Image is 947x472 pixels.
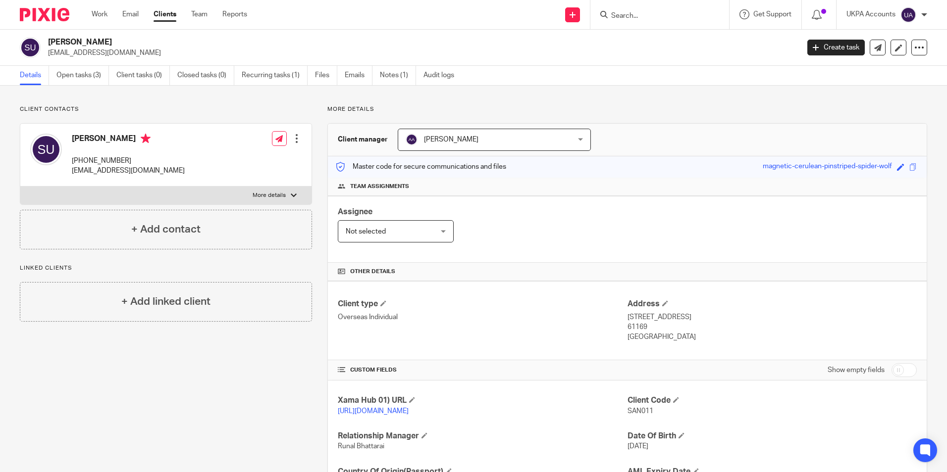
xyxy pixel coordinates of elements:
input: Search [610,12,699,21]
h4: Address [628,299,917,309]
p: Linked clients [20,264,312,272]
a: Work [92,9,107,19]
p: [GEOGRAPHIC_DATA] [628,332,917,342]
h4: + Add contact [131,222,201,237]
p: 61169 [628,322,917,332]
div: magnetic-cerulean-pinstriped-spider-wolf [763,161,892,173]
p: [PHONE_NUMBER] [72,156,185,166]
span: Other details [350,268,395,276]
label: Show empty fields [828,365,885,375]
p: Master code for secure communications and files [335,162,506,172]
p: [EMAIL_ADDRESS][DOMAIN_NAME] [48,48,792,58]
i: Primary [141,134,151,143]
p: More details [327,105,927,113]
span: Get Support [753,11,791,18]
h4: Date Of Birth [628,431,917,441]
span: [DATE] [628,443,648,450]
span: SAN011 [628,408,653,415]
a: Open tasks (3) [56,66,109,85]
h4: Xama Hub 01) URL [338,395,627,406]
img: svg%3E [30,134,62,165]
span: Team assignments [350,183,409,190]
a: Reports [222,9,247,19]
p: UKPA Accounts [846,9,895,19]
a: Team [191,9,208,19]
span: Not selected [346,228,386,235]
a: [URL][DOMAIN_NAME] [338,408,409,415]
a: Email [122,9,139,19]
h4: Client Code [628,395,917,406]
p: Overseas Individual [338,312,627,322]
a: Emails [345,66,372,85]
span: Runal Bhattarai [338,443,384,450]
a: Notes (1) [380,66,416,85]
a: Files [315,66,337,85]
a: Clients [154,9,176,19]
p: [EMAIL_ADDRESS][DOMAIN_NAME] [72,166,185,176]
img: svg%3E [20,37,41,58]
h4: Client type [338,299,627,309]
a: Details [20,66,49,85]
span: Assignee [338,208,372,216]
h4: + Add linked client [121,294,210,309]
h3: Client manager [338,135,388,144]
span: [PERSON_NAME] [424,136,478,143]
p: More details [253,191,286,199]
a: Closed tasks (0) [177,66,234,85]
h4: Relationship Manager [338,431,627,441]
p: [STREET_ADDRESS] [628,312,917,322]
h4: CUSTOM FIELDS [338,366,627,374]
a: Audit logs [423,66,462,85]
img: svg%3E [900,7,916,23]
img: Pixie [20,8,69,21]
h2: [PERSON_NAME] [48,37,643,47]
a: Client tasks (0) [116,66,170,85]
p: Client contacts [20,105,312,113]
a: Recurring tasks (1) [242,66,308,85]
a: Create task [807,40,865,55]
img: svg%3E [406,134,418,145]
h4: [PERSON_NAME] [72,134,185,146]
